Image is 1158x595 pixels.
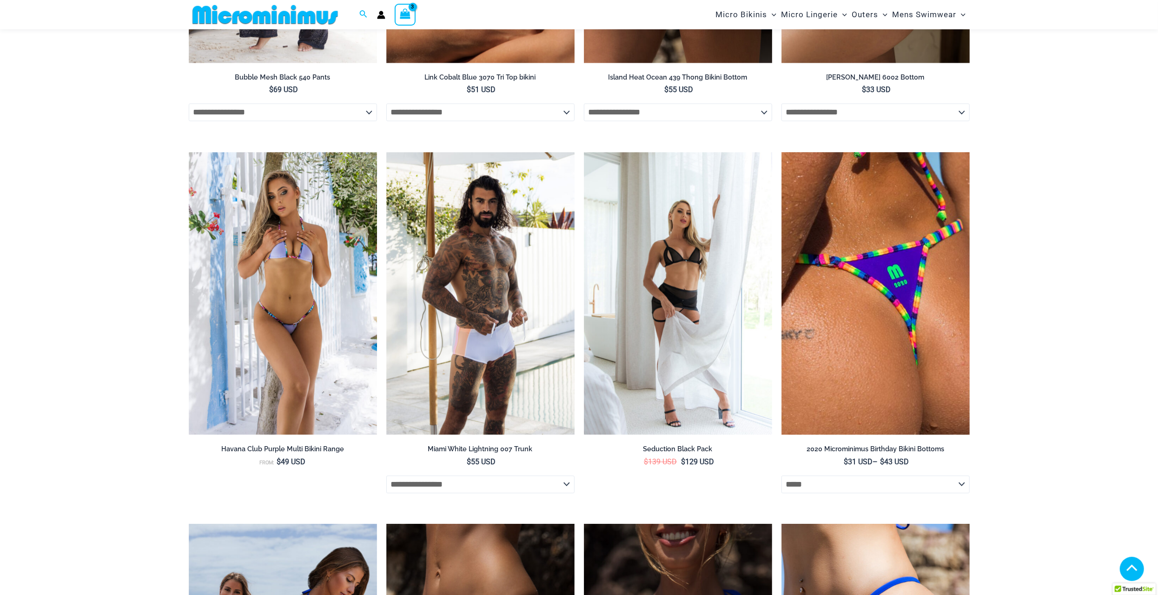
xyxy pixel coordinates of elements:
span: $ [644,457,648,466]
img: MM SHOP LOGO FLAT [189,4,342,25]
span: Menu Toggle [767,3,776,27]
bdi: 33 USD [862,85,891,94]
span: From: [260,460,275,466]
h2: Island Heat Ocean 439 Thong Bikini Bottom [584,73,772,82]
a: Havana Club Purple Multi 312 Top 451 Bottom 03Havana Club Purple Multi 312 Top 451 Bottom 01Havan... [189,152,377,435]
a: Micro LingerieMenu ToggleMenu Toggle [779,3,849,27]
a: Account icon link [377,11,385,19]
a: [PERSON_NAME] 6002 Bottom [781,73,970,85]
span: Menu Toggle [838,3,847,27]
bdi: 55 USD [467,457,496,466]
bdi: 69 USD [270,85,298,94]
bdi: 129 USD [681,457,714,466]
a: Search icon link [359,9,368,20]
h2: Link Cobalt Blue 3070 Tri Top bikini [386,73,575,82]
span: – [781,457,970,467]
span: $ [862,85,867,94]
h2: 2020 Microminimus Birthday Bikini Bottoms [781,445,970,454]
a: Mens SwimwearMenu ToggleMenu Toggle [890,3,968,27]
h2: Seduction Black Pack [584,445,772,454]
img: Havana Club Purple Multi 312 Top 451 Bottom 03 [189,152,377,435]
nav: Site Navigation [712,1,970,28]
h2: Havana Club Purple Multi Bikini Range [189,445,377,454]
a: Micro BikinisMenu ToggleMenu Toggle [713,3,779,27]
span: Menu Toggle [878,3,887,27]
a: View Shopping Cart, 3 items [395,4,416,25]
a: OutersMenu ToggleMenu Toggle [849,3,890,27]
span: $ [270,85,274,94]
span: $ [467,457,471,466]
img: Miami White Lightning 007 Trunk 12 [386,152,575,435]
span: Menu Toggle [956,3,966,27]
bdi: 31 USD [844,457,873,466]
span: Outers [852,3,878,27]
span: Micro Lingerie [781,3,838,27]
h2: Miami White Lightning 007 Trunk [386,445,575,454]
span: Micro Bikinis [715,3,767,27]
a: Seduction Black Pack [584,445,772,457]
span: Mens Swimwear [892,3,956,27]
a: Island Heat Ocean 439 Thong Bikini Bottom [584,73,772,85]
a: Miami White Lightning 007 Trunk 12Miami White Lightning 007 Trunk 14Miami White Lightning 007 Tru... [386,152,575,435]
bdi: 51 USD [467,85,496,94]
bdi: 55 USD [665,85,694,94]
a: Havana Club Purple Multi Bikini Range [189,445,377,457]
h2: Bubble Mesh Black 540 Pants [189,73,377,82]
span: $ [880,457,885,466]
a: Bubble Mesh Black 540 Pants [189,73,377,85]
img: 2020 Microminimus Birthday Bikini Bottoms [781,152,970,435]
h2: [PERSON_NAME] 6002 Bottom [781,73,970,82]
bdi: 49 USD [277,457,306,466]
bdi: 139 USD [644,457,677,466]
a: 2020 Microminimus Birthday Bikini Bottoms [781,445,970,457]
a: Miami White Lightning 007 Trunk [386,445,575,457]
span: $ [467,85,471,94]
span: $ [844,457,848,466]
bdi: 43 USD [880,457,909,466]
span: $ [277,457,281,466]
img: Seduction Black 1034 Bra 6034 Bottom 5019 skirt 11 [584,152,772,435]
span: $ [681,457,685,466]
a: Seduction Black 1034 Bra 6034 Bottom 5019 skirt 11Seduction Black 1034 Bra 6034 Bottom 5019 skirt... [584,152,772,435]
a: Link Cobalt Blue 3070 Tri Top bikini [386,73,575,85]
span: $ [665,85,669,94]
